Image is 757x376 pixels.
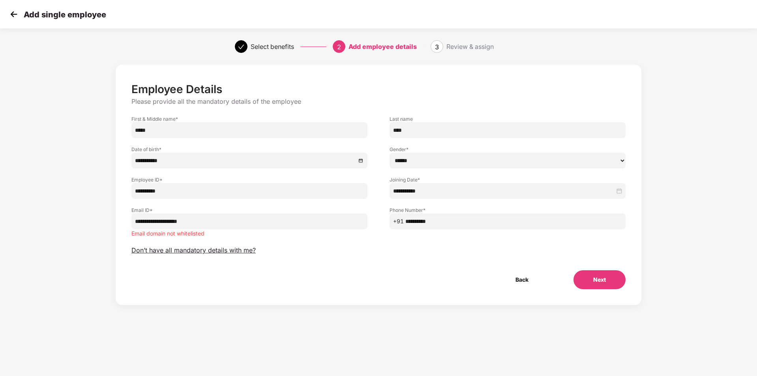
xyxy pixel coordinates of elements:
label: Gender [390,146,626,153]
p: Please provide all the mandatory details of the employee [131,97,626,106]
span: 3 [435,43,439,51]
label: First & Middle name [131,116,367,122]
p: Employee Details [131,82,626,96]
span: Email domain not whitelisted [131,230,204,237]
div: Select benefits [251,40,294,53]
button: Back [496,270,548,289]
label: Employee ID [131,176,367,183]
button: Next [573,270,626,289]
label: Date of birth [131,146,367,153]
div: Add employee details [349,40,417,53]
p: Add single employee [24,10,106,19]
label: Joining Date [390,176,626,183]
label: Last name [390,116,626,122]
div: Review & assign [446,40,494,53]
img: svg+xml;base64,PHN2ZyB4bWxucz0iaHR0cDovL3d3dy53My5vcmcvMjAwMC9zdmciIHdpZHRoPSIzMCIgaGVpZ2h0PSIzMC... [8,8,20,20]
span: Don’t have all mandatory details with me? [131,246,256,254]
span: +91 [393,217,404,226]
label: Email ID [131,207,367,213]
span: 2 [337,43,341,51]
span: check [238,44,244,50]
label: Phone Number [390,207,626,213]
